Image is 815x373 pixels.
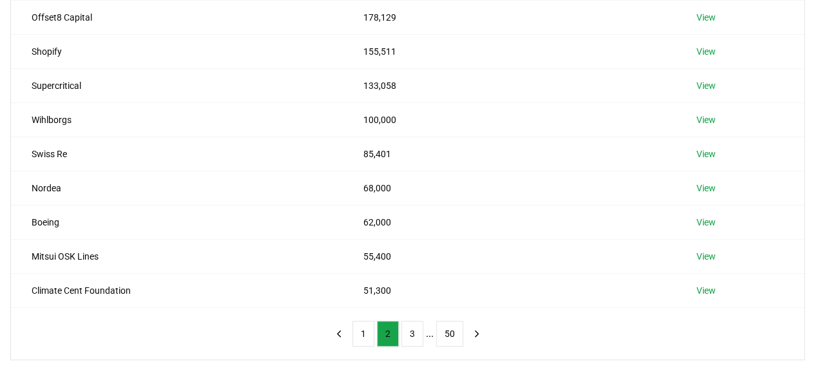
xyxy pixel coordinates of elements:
[343,68,676,102] td: 133,058
[343,273,676,307] td: 51,300
[696,11,716,24] a: View
[426,326,434,341] li: ...
[11,34,343,68] td: Shopify
[11,171,343,205] td: Nordea
[11,273,343,307] td: Climate Cent Foundation
[466,321,488,347] button: next page
[343,171,676,205] td: 68,000
[11,102,343,137] td: Wihlborgs
[352,321,374,347] button: 1
[696,113,716,126] a: View
[343,34,676,68] td: 155,511
[436,321,463,347] button: 50
[696,182,716,195] a: View
[11,137,343,171] td: Swiss Re
[343,137,676,171] td: 85,401
[377,321,399,347] button: 2
[401,321,423,347] button: 3
[11,239,343,273] td: Mitsui OSK Lines
[343,239,676,273] td: 55,400
[696,250,716,263] a: View
[343,102,676,137] td: 100,000
[343,205,676,239] td: 62,000
[696,284,716,297] a: View
[696,216,716,229] a: View
[11,205,343,239] td: Boeing
[696,79,716,92] a: View
[328,321,350,347] button: previous page
[11,68,343,102] td: Supercritical
[696,148,716,160] a: View
[696,45,716,58] a: View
